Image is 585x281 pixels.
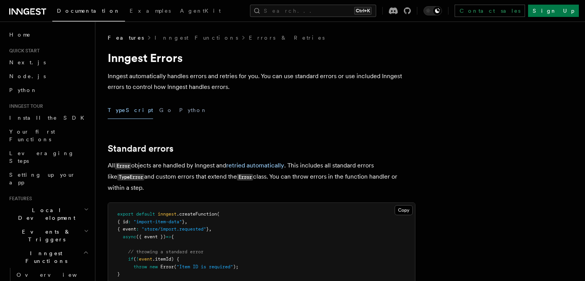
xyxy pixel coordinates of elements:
a: Home [6,28,90,42]
a: Setting up your app [6,168,90,189]
span: Node.js [9,73,46,79]
button: Toggle dark mode [423,6,442,15]
a: Standard errors [108,143,173,154]
span: ( [133,256,136,262]
span: async [123,234,136,239]
span: Local Development [6,206,84,222]
span: Error [160,264,174,269]
button: TypeScript [108,102,153,119]
button: Go [159,102,173,119]
span: Examples [130,8,171,14]
span: Setting up your app [9,172,75,186]
button: Copy [395,205,413,215]
span: { id [117,219,128,224]
span: Documentation [57,8,120,14]
span: Features [6,196,32,202]
code: Error [115,163,131,169]
span: => [166,234,171,239]
h1: Inngest Errors [108,51,415,65]
a: retried automatically [226,162,284,169]
a: Next.js [6,55,90,69]
span: export [117,211,133,217]
span: "store/import.requested" [142,226,206,232]
code: TypeError [117,174,144,181]
span: Install the SDK [9,115,89,121]
span: ( [174,264,177,269]
span: AgentKit [180,8,221,14]
span: // throwing a standard error [128,249,203,254]
span: Inngest Functions [6,249,83,265]
span: Overview [17,272,96,278]
code: Error [237,174,253,181]
span: Python [9,87,37,93]
a: Inngest Functions [155,34,238,42]
span: .createFunction [177,211,217,217]
span: ); [233,264,238,269]
span: , [209,226,212,232]
a: Your first Functions [6,125,90,146]
span: new [150,264,158,269]
span: } [117,271,120,277]
a: Contact sales [455,5,525,17]
a: Errors & Retries [249,34,325,42]
span: ({ event }) [136,234,166,239]
span: Home [9,31,31,38]
a: Node.js [6,69,90,83]
p: Inngest automatically handles errors and retries for you. You can use standard errors or use incl... [108,71,415,92]
span: "Item ID is required" [177,264,233,269]
span: throw [133,264,147,269]
kbd: Ctrl+K [354,7,372,15]
span: Features [108,34,144,42]
span: Leveraging Steps [9,150,74,164]
span: ! [136,256,139,262]
p: All objects are handled by Inngest and . This includes all standard errors like and custom errors... [108,160,415,193]
button: Search...Ctrl+K [250,5,376,17]
span: , [185,219,187,224]
a: Examples [125,2,175,21]
span: Inngest tour [6,103,43,109]
span: if [128,256,133,262]
span: } [182,219,185,224]
button: Python [179,102,207,119]
span: Quick start [6,48,40,54]
span: "import-item-data" [133,219,182,224]
a: Documentation [52,2,125,22]
span: Events & Triggers [6,228,84,243]
a: Install the SDK [6,111,90,125]
span: Your first Functions [9,129,55,142]
span: .itemId) { [152,256,179,262]
a: Sign Up [528,5,579,17]
span: ( [217,211,220,217]
span: { event [117,226,136,232]
a: Python [6,83,90,97]
span: { [171,234,174,239]
span: event [139,256,152,262]
button: Inngest Functions [6,246,90,268]
span: : [128,219,131,224]
button: Local Development [6,203,90,225]
span: Next.js [9,59,46,65]
a: Leveraging Steps [6,146,90,168]
span: default [136,211,155,217]
span: inngest [158,211,177,217]
span: } [206,226,209,232]
button: Events & Triggers [6,225,90,246]
span: : [136,226,139,232]
a: AgentKit [175,2,225,21]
